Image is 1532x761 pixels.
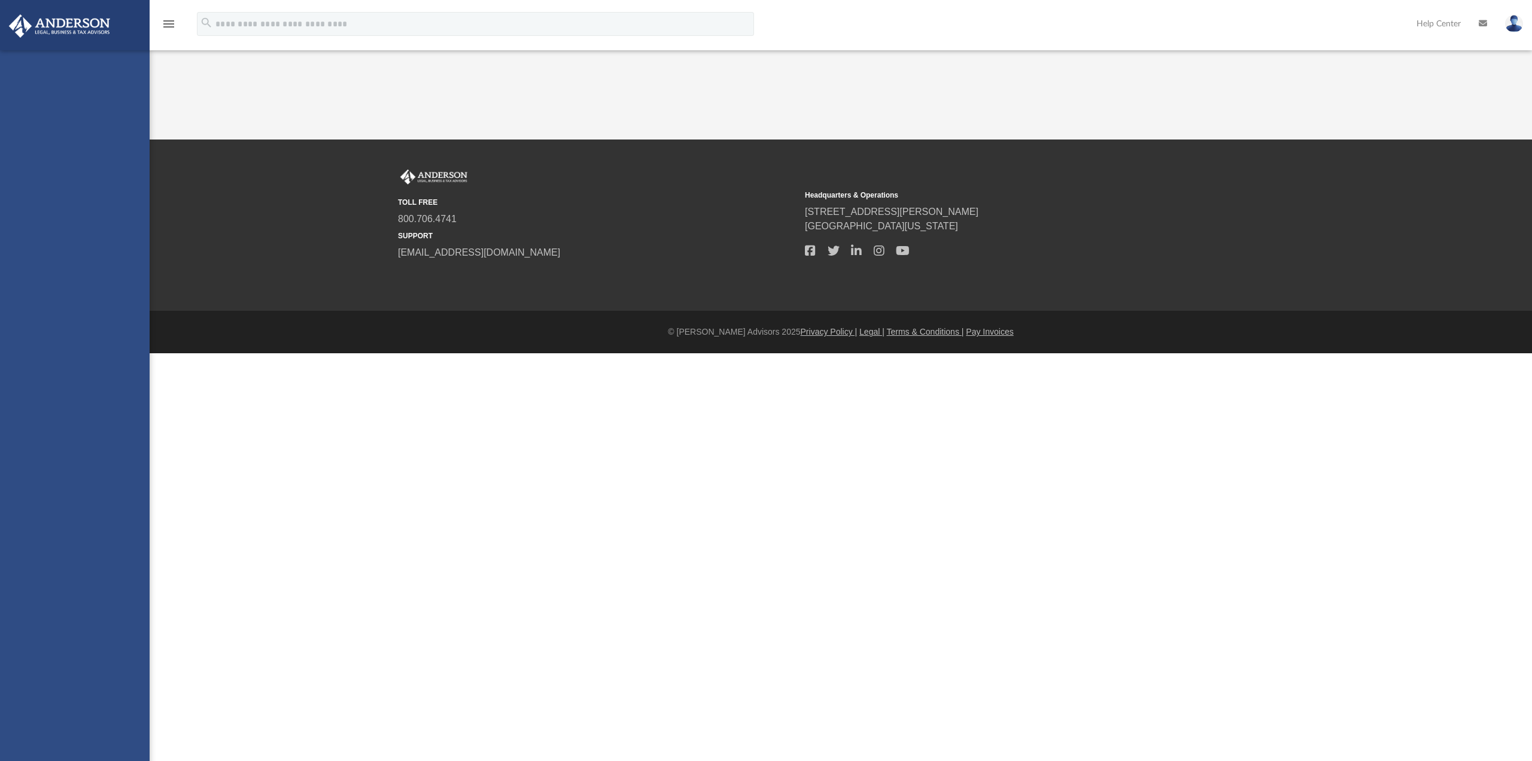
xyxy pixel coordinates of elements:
[805,190,1203,201] small: Headquarters & Operations
[805,207,978,217] a: [STREET_ADDRESS][PERSON_NAME]
[801,327,858,336] a: Privacy Policy |
[162,17,176,31] i: menu
[887,327,964,336] a: Terms & Conditions |
[398,231,797,241] small: SUPPORT
[398,214,457,224] a: 800.706.4741
[398,247,560,257] a: [EMAIL_ADDRESS][DOMAIN_NAME]
[859,327,884,336] a: Legal |
[805,221,958,231] a: [GEOGRAPHIC_DATA][US_STATE]
[200,16,213,29] i: search
[398,169,470,185] img: Anderson Advisors Platinum Portal
[150,326,1532,338] div: © [PERSON_NAME] Advisors 2025
[5,14,114,38] img: Anderson Advisors Platinum Portal
[1505,15,1523,32] img: User Pic
[966,327,1013,336] a: Pay Invoices
[398,197,797,208] small: TOLL FREE
[162,23,176,31] a: menu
